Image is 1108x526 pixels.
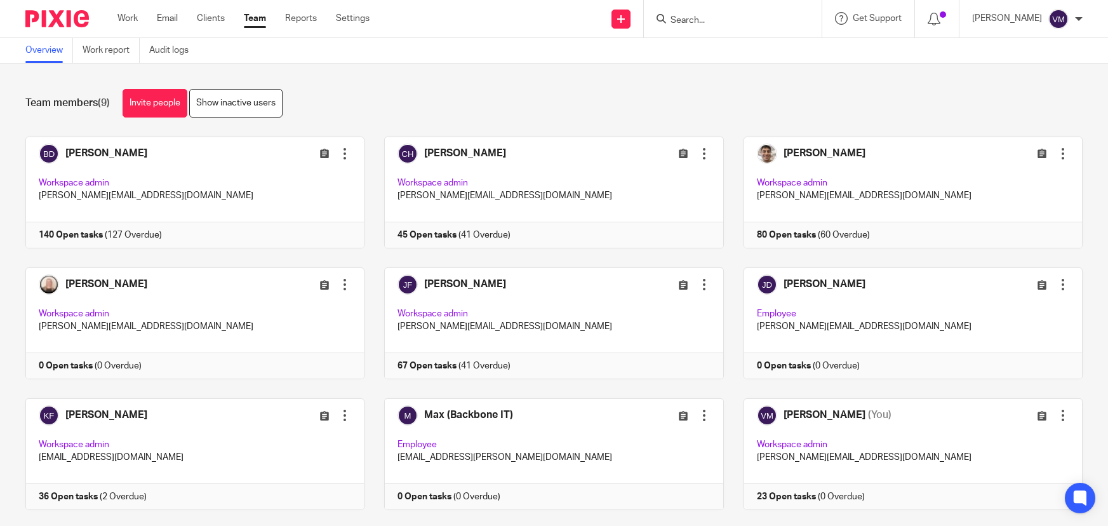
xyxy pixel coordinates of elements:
[157,12,178,25] a: Email
[123,89,187,118] a: Invite people
[285,12,317,25] a: Reports
[336,12,370,25] a: Settings
[149,38,198,63] a: Audit logs
[244,12,266,25] a: Team
[669,15,784,27] input: Search
[98,98,110,108] span: (9)
[1048,9,1069,29] img: svg%3E
[117,12,138,25] a: Work
[83,38,140,63] a: Work report
[25,38,73,63] a: Overview
[853,14,902,23] span: Get Support
[189,89,283,118] a: Show inactive users
[25,10,89,27] img: Pixie
[972,12,1042,25] p: [PERSON_NAME]
[25,97,110,110] h1: Team members
[197,12,225,25] a: Clients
